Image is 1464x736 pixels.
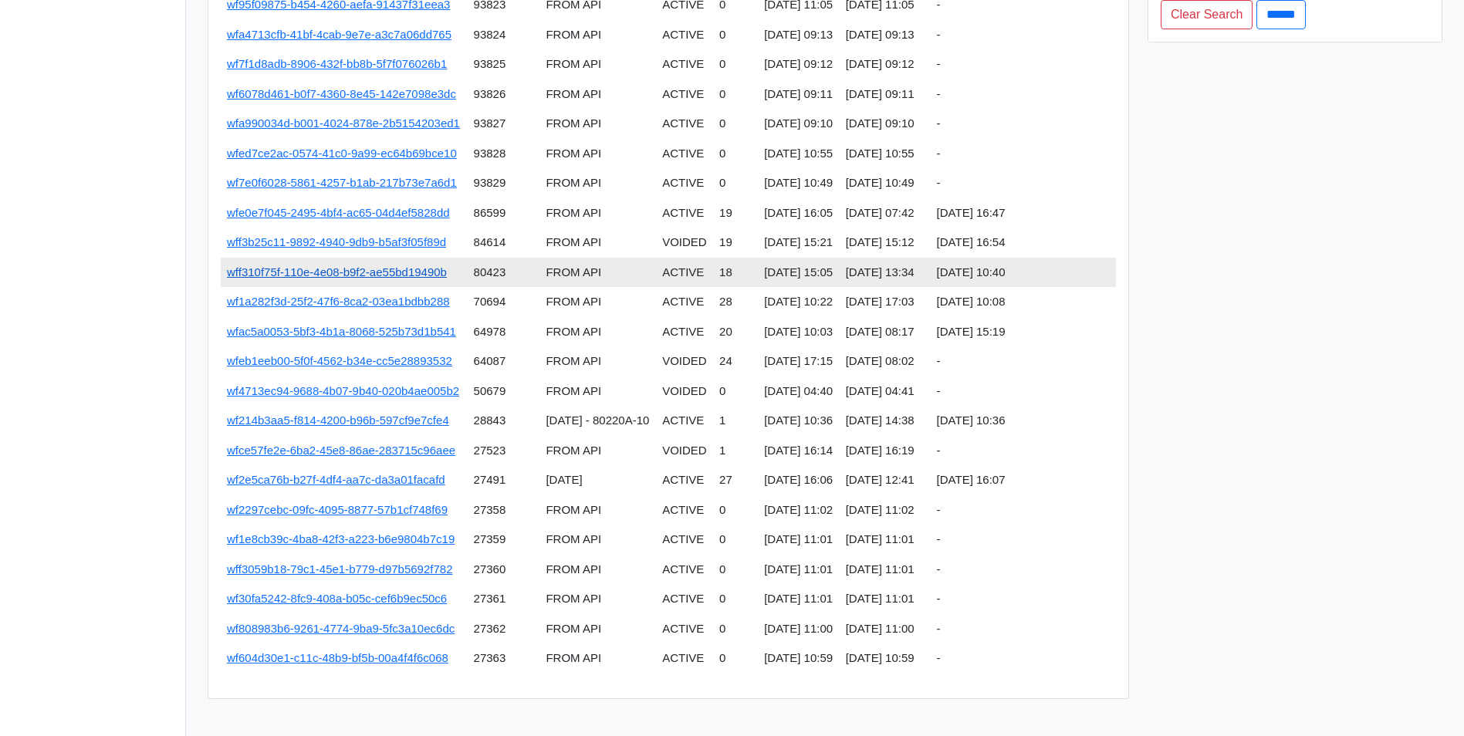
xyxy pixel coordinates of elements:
[227,503,448,516] a: wf2297cebc-09fc-4095-8877-57b1cf748f69
[758,317,839,347] td: [DATE] 10:03
[656,79,713,110] td: ACTIVE
[931,436,1116,466] td: -
[931,406,1116,436] td: [DATE] 10:36
[840,643,931,674] td: [DATE] 10:59
[468,139,540,169] td: 93828
[758,258,839,288] td: [DATE] 15:05
[468,555,540,585] td: 27360
[840,555,931,585] td: [DATE] 11:01
[840,525,931,555] td: [DATE] 11:01
[931,584,1116,614] td: -
[656,49,713,79] td: ACTIVE
[227,87,456,100] a: wf6078d461-b0f7-4360-8e45-142e7098e3dc
[656,317,713,347] td: ACTIVE
[713,228,758,258] td: 19
[931,20,1116,50] td: -
[713,555,758,585] td: 0
[931,109,1116,139] td: -
[539,287,656,317] td: FROM API
[539,525,656,555] td: FROM API
[468,198,540,228] td: 86599
[468,168,540,198] td: 93829
[840,287,931,317] td: [DATE] 17:03
[713,287,758,317] td: 28
[840,614,931,644] td: [DATE] 11:00
[931,228,1116,258] td: [DATE] 16:54
[468,376,540,407] td: 50679
[227,414,449,427] a: wf214b3aa5-f814-4200-b96b-597cf9e7cfe4
[656,109,713,139] td: ACTIVE
[713,49,758,79] td: 0
[656,287,713,317] td: ACTIVE
[539,109,656,139] td: FROM API
[539,258,656,288] td: FROM API
[840,168,931,198] td: [DATE] 10:49
[840,20,931,50] td: [DATE] 09:13
[468,436,540,466] td: 27523
[539,495,656,525] td: FROM API
[656,198,713,228] td: ACTIVE
[758,168,839,198] td: [DATE] 10:49
[656,258,713,288] td: ACTIVE
[931,79,1116,110] td: -
[227,206,450,219] a: wfe0e7f045-2495-4bf4-ac65-04d4ef5828dd
[931,555,1116,585] td: -
[758,139,839,169] td: [DATE] 10:55
[656,643,713,674] td: ACTIVE
[539,376,656,407] td: FROM API
[931,495,1116,525] td: -
[931,346,1116,376] td: -
[227,562,452,576] a: wff3059b18-79c1-45e1-b779-d97b5692f782
[931,614,1116,644] td: -
[931,376,1116,407] td: -
[713,406,758,436] td: 1
[713,643,758,674] td: 0
[713,109,758,139] td: 0
[468,20,540,50] td: 93824
[840,584,931,614] td: [DATE] 11:01
[539,79,656,110] td: FROM API
[931,198,1116,228] td: [DATE] 16:47
[713,258,758,288] td: 18
[840,79,931,110] td: [DATE] 09:11
[539,584,656,614] td: FROM API
[656,346,713,376] td: VOIDED
[840,198,931,228] td: [DATE] 07:42
[227,176,457,189] a: wf7e0f6028-5861-4257-b1ab-217b73e7a6d1
[713,198,758,228] td: 19
[758,287,839,317] td: [DATE] 10:22
[713,79,758,110] td: 0
[656,495,713,525] td: ACTIVE
[227,622,455,635] a: wf808983b6-9261-4774-9ba9-5fc3a10ec6dc
[758,406,839,436] td: [DATE] 10:36
[227,57,447,70] a: wf7f1d8adb-8906-432f-bb8b-5f7f076026b1
[931,287,1116,317] td: [DATE] 10:08
[713,465,758,495] td: 27
[539,614,656,644] td: FROM API
[539,436,656,466] td: FROM API
[468,317,540,347] td: 64978
[840,436,931,466] td: [DATE] 16:19
[539,643,656,674] td: FROM API
[713,317,758,347] td: 20
[713,20,758,50] td: 0
[758,555,839,585] td: [DATE] 11:01
[468,465,540,495] td: 27491
[656,436,713,466] td: VOIDED
[227,235,446,248] a: wff3b25c11-9892-4940-9db9-b5af3f05f89d
[713,436,758,466] td: 1
[539,228,656,258] td: FROM API
[468,109,540,139] td: 93827
[713,525,758,555] td: 0
[227,384,459,397] a: wf4713ec94-9688-4b07-9b40-020b4ae005b2
[758,525,839,555] td: [DATE] 11:01
[656,139,713,169] td: ACTIVE
[539,168,656,198] td: FROM API
[656,584,713,614] td: ACTIVE
[227,592,447,605] a: wf30fa5242-8fc9-408a-b05c-cef6b9ec50c6
[758,614,839,644] td: [DATE] 11:00
[758,495,839,525] td: [DATE] 11:02
[840,49,931,79] td: [DATE] 09:12
[227,354,452,367] a: wfeb1eeb00-5f0f-4562-b34e-cc5e28893532
[227,532,455,545] a: wf1e8cb39c-4ba8-42f3-a223-b6e9804b7c19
